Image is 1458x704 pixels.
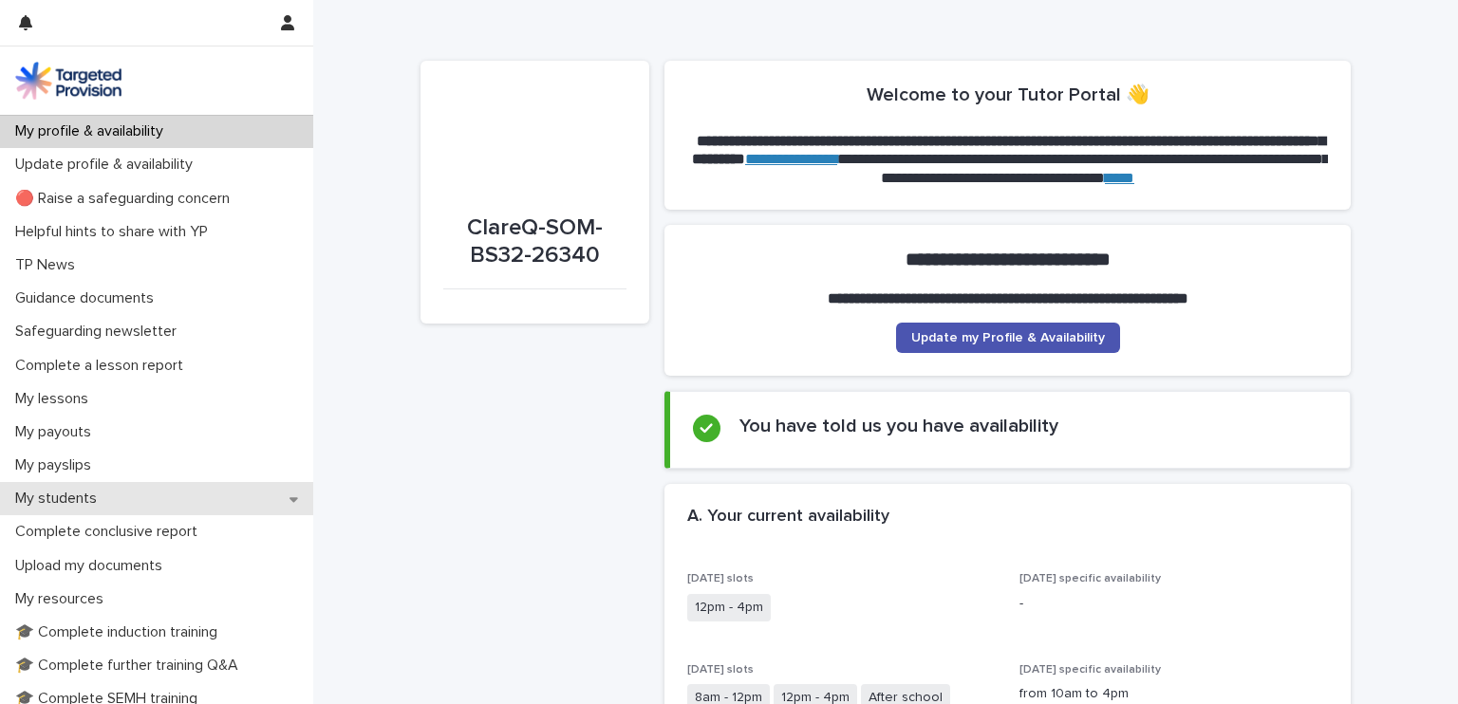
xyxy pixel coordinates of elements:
p: Guidance documents [8,289,169,307]
p: Complete conclusive report [8,523,213,541]
h2: Welcome to your Tutor Portal 👋 [867,83,1150,106]
p: from 10am to 4pm [1019,684,1329,704]
p: My profile & availability [8,122,178,140]
p: 🎓 Complete induction training [8,623,233,641]
span: 12pm - 4pm [687,594,771,621]
p: Complete a lesson report [8,357,198,375]
a: Update my Profile & Availability [896,323,1120,353]
h2: You have told us you have availability [739,415,1058,437]
p: - [1019,594,1329,614]
p: My lessons [8,390,103,408]
span: [DATE] specific availability [1019,664,1161,676]
p: Upload my documents [8,557,178,575]
p: Update profile & availability [8,156,208,174]
p: TP News [8,256,90,274]
span: Update my Profile & Availability [911,331,1105,344]
p: Helpful hints to share with YP [8,223,223,241]
span: [DATE] specific availability [1019,573,1161,584]
p: ClareQ-SOM-BS32-26340 [443,214,626,269]
p: My resources [8,590,119,608]
span: [DATE] slots [687,573,754,584]
p: 🔴 Raise a safeguarding concern [8,190,245,208]
p: 🎓 Complete further training Q&A [8,657,253,675]
p: My students [8,490,112,508]
img: M5nRWzHhSzIhMunXDL62 [15,62,121,100]
p: My payslips [8,456,106,474]
h2: A. Your current availability [687,507,889,528]
p: My payouts [8,423,106,441]
span: [DATE] slots [687,664,754,676]
p: Safeguarding newsletter [8,323,192,341]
